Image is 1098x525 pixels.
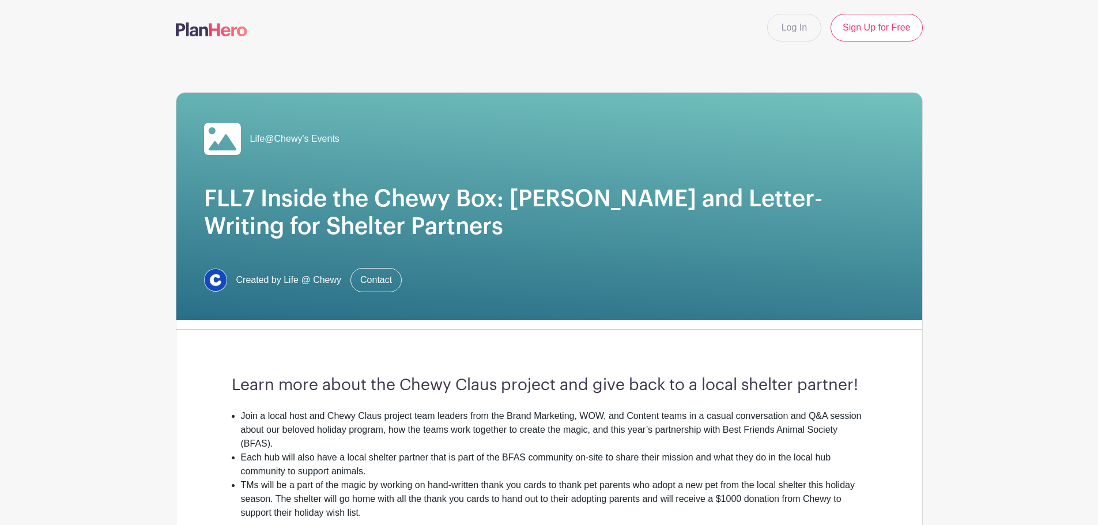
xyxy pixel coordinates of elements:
span: Life@Chewy's Events [250,132,339,146]
li: Each hub will also have a local shelter partner that is part of the BFAS community on-site to sha... [241,451,867,478]
a: Contact [350,268,402,292]
h1: FLL7 Inside the Chewy Box: [PERSON_NAME] and Letter-Writing for Shelter Partners [204,185,895,240]
h3: Learn more about the Chewy Claus project and give back to a local shelter partner! [232,376,867,395]
a: Log In [767,14,821,41]
span: Created by Life @ Chewy [236,273,342,287]
img: 1629734264472.jfif [204,269,227,292]
li: Join a local host and Chewy Claus project team leaders from the Brand Marketing, WOW, and Content... [241,409,867,451]
img: logo-507f7623f17ff9eddc593b1ce0a138ce2505c220e1c5a4e2b4648c50719b7d32.svg [176,22,247,36]
a: Sign Up for Free [831,14,922,41]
